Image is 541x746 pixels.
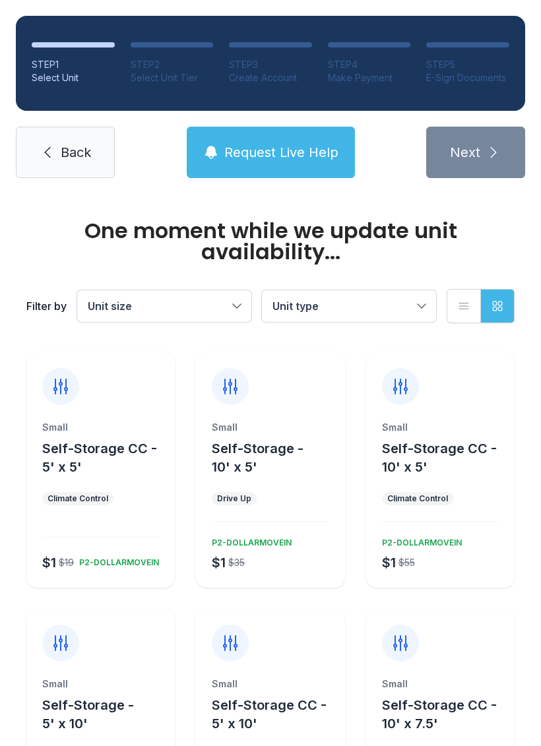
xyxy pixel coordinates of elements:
span: Request Live Help [224,143,338,162]
div: $19 [59,556,74,569]
div: $1 [212,553,226,572]
div: Small [212,677,329,691]
div: $55 [398,556,415,569]
span: Self-Storage CC - 5' x 5' [42,441,157,475]
span: Self-Storage - 5' x 10' [42,697,134,731]
div: Make Payment [328,71,411,84]
div: E-Sign Documents [426,71,509,84]
span: Unit size [88,299,132,313]
button: Self-Storage CC - 5' x 5' [42,439,170,476]
div: One moment while we update unit availability... [26,220,515,263]
div: STEP 4 [328,58,411,71]
div: Select Unit [32,71,115,84]
div: Climate Control [48,493,108,504]
span: Self-Storage CC - 10' x 5' [382,441,497,475]
div: P2-DOLLARMOVEIN [207,532,292,548]
button: Self-Storage CC - 5' x 10' [212,696,339,733]
span: Self-Storage - 10' x 5' [212,441,303,475]
button: Self-Storage CC - 10' x 5' [382,439,509,476]
span: Self-Storage CC - 10' x 7.5' [382,697,497,731]
div: Small [212,421,329,434]
div: STEP 3 [229,58,312,71]
div: Small [382,421,499,434]
button: Unit type [262,290,436,322]
button: Self-Storage - 10' x 5' [212,439,339,476]
div: STEP 5 [426,58,509,71]
div: STEP 1 [32,58,115,71]
span: Next [450,143,480,162]
div: $1 [382,553,396,572]
div: $35 [228,556,245,569]
div: Create Account [229,71,312,84]
div: Climate Control [387,493,448,504]
div: Small [42,677,159,691]
button: Unit size [77,290,251,322]
div: STEP 2 [131,58,214,71]
span: Unit type [272,299,319,313]
span: Self-Storage CC - 5' x 10' [212,697,327,731]
div: Small [42,421,159,434]
div: Filter by [26,298,67,314]
div: Select Unit Tier [131,71,214,84]
div: $1 [42,553,56,572]
div: P2-DOLLARMOVEIN [377,532,462,548]
div: Small [382,677,499,691]
button: Self-Storage CC - 10' x 7.5' [382,696,509,733]
div: Drive Up [217,493,251,504]
div: P2-DOLLARMOVEIN [74,552,159,568]
button: Self-Storage - 5' x 10' [42,696,170,733]
span: Back [61,143,91,162]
